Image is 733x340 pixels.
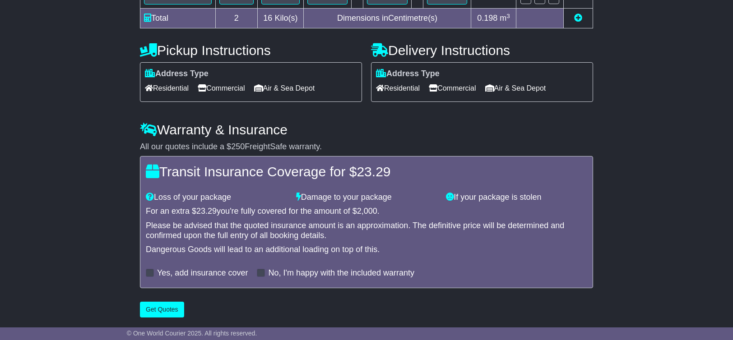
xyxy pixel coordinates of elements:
div: Loss of your package [141,193,292,202]
label: Address Type [145,69,209,79]
div: All our quotes include a $ FreightSafe warranty. [140,142,593,152]
span: Air & Sea Depot [485,81,546,95]
span: 250 [231,142,245,151]
a: Add new item [574,14,582,23]
div: If your package is stolen [441,193,592,202]
span: 16 [263,14,272,23]
div: Dangerous Goods will lead to an additional loading on top of this. [146,245,587,255]
label: No, I'm happy with the included warranty [268,268,414,278]
span: m [500,14,510,23]
span: Residential [145,81,189,95]
button: Get Quotes [140,302,184,317]
span: Air & Sea Depot [254,81,315,95]
div: Damage to your package [292,193,442,202]
span: Commercial [429,81,476,95]
span: Residential [376,81,420,95]
h4: Delivery Instructions [371,43,593,58]
span: 23.29 [357,164,390,179]
td: Dimensions in Centimetre(s) [304,9,471,28]
span: © One World Courier 2025. All rights reserved. [127,330,257,337]
span: Commercial [198,81,245,95]
h4: Pickup Instructions [140,43,362,58]
td: Kilo(s) [257,9,304,28]
label: Yes, add insurance cover [157,268,248,278]
span: 0.198 [477,14,497,23]
h4: Warranty & Insurance [140,122,593,137]
td: Total [140,9,216,28]
span: 2,000 [357,207,377,216]
span: 23.29 [196,207,217,216]
div: For an extra $ you're fully covered for the amount of $ . [146,207,587,216]
sup: 3 [506,13,510,19]
td: 2 [216,9,258,28]
div: Please be advised that the quoted insurance amount is an approximation. The definitive price will... [146,221,587,240]
label: Address Type [376,69,440,79]
h4: Transit Insurance Coverage for $ [146,164,587,179]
